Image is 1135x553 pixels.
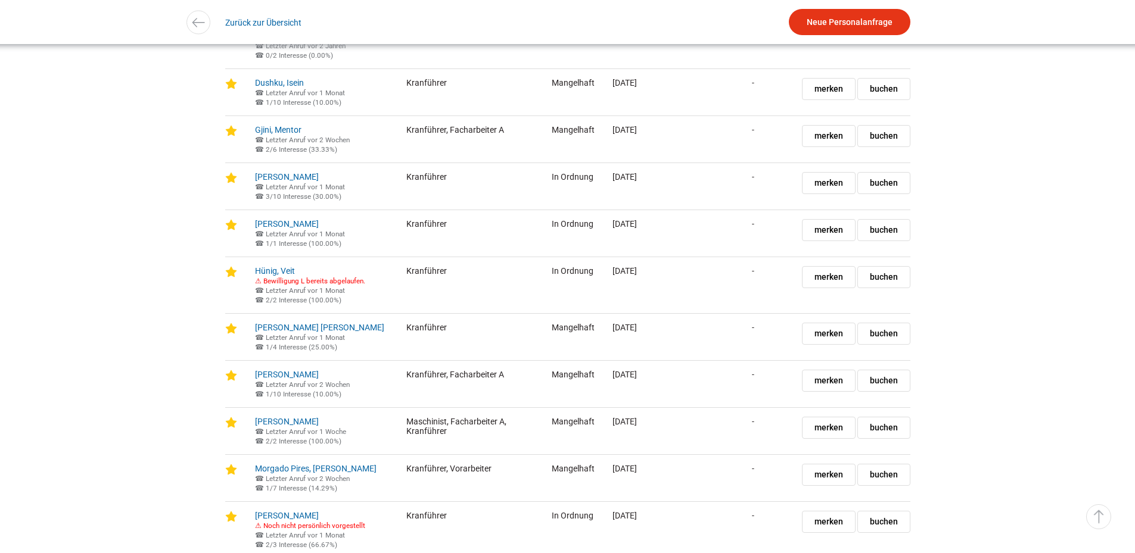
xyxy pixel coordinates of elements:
td: 15.10.21 Festanstellung bei Bürgi Alpnacg [246,360,398,407]
small: Letzte Anfrage: 04.07.2025 08:28:21 Interesse: nein [255,239,341,248]
td: [DATE] [604,313,673,360]
td: Kranführer, Facharbeiter A [397,360,543,407]
td: [DATE] [604,257,673,313]
small: 04.07.2025 08:28:23 [255,531,345,539]
td: Mangelhaft [543,407,604,454]
a: buchen [857,370,910,392]
a: merken [802,219,856,241]
a: buchen [857,172,910,194]
small: 30.07.2025 14:33:14 [255,380,350,389]
span: - [752,266,754,276]
a: merken [802,370,856,392]
a: buchen [857,78,910,100]
a: merken [802,417,856,439]
a: buchen [857,125,910,147]
a: Hünig, Veit [255,266,295,276]
img: Star-icon.png [225,511,237,523]
a: merken [802,464,856,486]
a: merken [802,172,856,194]
td: Mangelhaft [543,115,604,163]
span: - [752,172,754,182]
td: Kranführer, Vorarbeiter [397,454,543,501]
a: Zurück zur Übersicht [225,9,301,36]
td: Mangelhaft [543,360,604,407]
a: merken [802,511,856,533]
td: [DATE] [604,115,673,163]
a: buchen [857,464,910,486]
small: ☎ 1/4 Interesse (25.00%) [255,343,337,351]
td: Mangelhaft [543,454,604,501]
a: [PERSON_NAME] [255,172,319,182]
span: merken [814,267,843,288]
img: icon-arrow-left.svg [189,14,207,31]
span: - [752,511,754,520]
span: merken [814,323,843,344]
small: 07.08.2025 17:34:14 [255,427,346,436]
img: Star-icon.png [225,172,237,184]
td: Einsatz ab 11 Juli 22 möglich / Zug Schwyyz Kurzlebenslauf an Estermann gesendet / sg, 18.3.2019 ... [246,257,398,313]
td: [DATE] [604,454,673,501]
img: Star-icon.png [225,125,237,137]
span: - [752,370,754,379]
img: Star-icon.png [225,266,237,278]
a: merken [802,266,856,288]
small: Letzte Anfrage: 04.07.2025 09:29:19 Interesse: nein [255,192,341,201]
span: - [752,323,754,332]
small: ⚠ Noch nicht persönlich vorgestellt [255,521,365,530]
td: 22.8 Roboter kein Interesse Er hat bei Thali Eleganti als Vorarbeiter gearbeitet, können Ihn aber... [246,454,398,501]
a: [PERSON_NAME] [255,511,319,520]
small: 12.07.2023 09:36:07 [255,42,346,50]
small: 09.07.2025 11:11:14 [255,89,345,97]
td: [DATE] [604,163,673,210]
span: merken [814,370,843,391]
td: Kranführer [397,210,543,257]
span: merken [814,126,843,146]
td: Hatte bei uns ein Vorstellungsgespräch um 10 Uhr, hat 2 Stunden unser Büro gesucht, Er ist total ... [246,210,398,257]
small: 09.07.2025 11:11:18 [255,333,345,342]
small: 04.07.2025 08:28:21 [255,230,345,238]
a: merken [802,323,856,345]
small: Letzte Anfrage: 30.07.2025 14:33:14 Interesse: ja [255,390,341,398]
a: buchen [857,511,910,533]
span: - [752,464,754,473]
td: Kranführer [397,163,543,210]
small: Letzte Anfrage: 07.08.2025 17:34:14 Interesse: nein [255,437,341,445]
td: In Ordnung [543,163,604,210]
img: Star-icon.png [225,219,237,231]
img: Star-icon.png [225,464,237,476]
a: Neue Personalanfrage [789,9,910,35]
a: Dushku, Isein [255,78,304,88]
span: - [752,125,754,135]
small: ☎ 2/2 Interesse (100.00%) [255,296,341,304]
span: merken [814,220,843,240]
td: [DATE] [604,407,673,454]
td: 11.07.22 Roboter kein Interesse 4.7.2022 Roboter, ist zur Zeit nicht frei 5'300.00 italien 2 jahr... [246,115,398,163]
td: [DATE] [604,360,673,407]
small: ☎ 2/3 Interesse (66.67%) [255,540,337,549]
a: buchen [857,323,910,345]
td: Bewilligung abgelaufen / Neu einen L Ausweis beantragen Braucht 2 Tage Vorlaufzeit Mittagessen is... [246,163,398,210]
td: Mangelhaft [543,68,604,115]
a: [PERSON_NAME] [255,219,319,229]
small: ☎ 1/10 Interesse (10.00%) [255,98,341,107]
small: Letzte Anfrage: 30.07.2025 14:36:17 Interesse: nein [255,484,337,492]
a: merken [802,125,856,147]
td: 15.04.2025 kein Interesse 18.032024 am Schalter gemeldet bis 35 Meter hohen Kranen [246,313,398,360]
small: 04.07.2025 09:29:19 [255,183,345,191]
a: merken [802,78,856,100]
small: ☎ 2/6 Interesse (33.33%) [255,145,337,154]
img: Star-icon.png [225,370,237,382]
td: In Ordnung [543,210,604,257]
img: Star-icon.png [225,323,237,335]
a: [PERSON_NAME] [255,370,319,379]
a: buchen [857,219,910,241]
a: buchen [857,417,910,439]
small: Letzte Anfrage: 12.07.2023 09:36:07 Interesse: nein [255,51,333,60]
span: merken [814,464,843,485]
td: Maschinist, Facharbeiter A, Kranführer [397,407,543,454]
a: buchen [857,266,910,288]
td: Kranführer [397,313,543,360]
span: merken [814,417,843,438]
a: Morgado Pires, [PERSON_NAME] [255,464,377,473]
td: Kranführer [397,257,543,313]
